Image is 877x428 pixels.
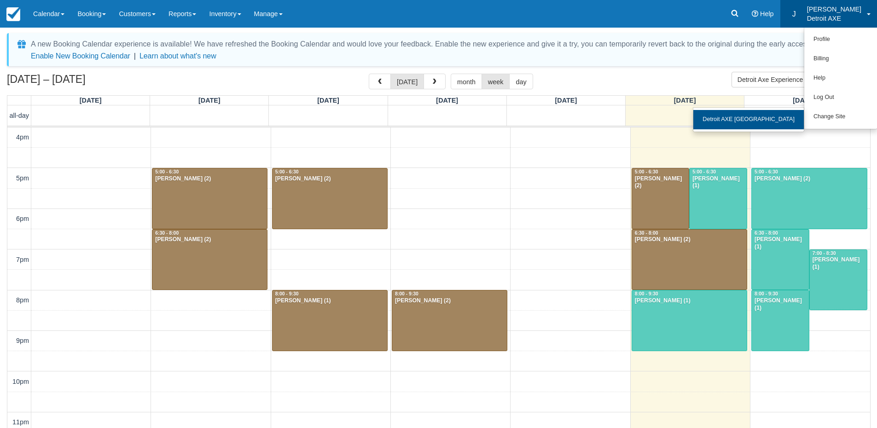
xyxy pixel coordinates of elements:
[634,175,686,190] div: [PERSON_NAME] (2)
[509,74,533,89] button: day
[152,168,267,229] a: 5:00 - 6:30[PERSON_NAME] (2)
[16,174,29,182] span: 5pm
[813,251,836,256] span: 7:00 - 8:30
[760,10,774,17] span: Help
[16,296,29,304] span: 8pm
[390,74,424,89] button: [DATE]
[482,74,510,89] button: week
[804,107,877,127] a: Change Site
[812,256,865,271] div: [PERSON_NAME] (1)
[275,169,299,174] span: 5:00 - 6:30
[632,168,689,229] a: 5:00 - 6:30[PERSON_NAME] (2)
[793,97,815,104] span: [DATE]
[275,175,385,183] div: [PERSON_NAME] (2)
[317,97,339,104] span: [DATE]
[693,110,804,129] a: Detroit AXE [GEOGRAPHIC_DATA]
[689,168,747,229] a: 5:00 - 6:30[PERSON_NAME] (1)
[155,231,179,236] span: 6:30 - 8:00
[12,378,29,385] span: 10pm
[6,7,20,21] img: checkfront-main-nav-mini-logo.png
[738,75,821,84] span: Detroit Axe Experience
[155,175,265,183] div: [PERSON_NAME] (2)
[80,97,102,104] span: [DATE]
[804,88,877,107] a: Log Out
[754,236,807,251] div: [PERSON_NAME] (1)
[754,297,807,312] div: [PERSON_NAME] (1)
[198,97,221,104] span: [DATE]
[674,97,696,104] span: [DATE]
[635,169,658,174] span: 5:00 - 6:30
[634,236,744,243] div: [PERSON_NAME] (2)
[807,14,861,23] p: Detroit AXE
[755,291,778,296] span: 8:00 - 9:30
[804,49,877,69] a: Billing
[451,74,482,89] button: month
[16,215,29,222] span: 6pm
[272,168,388,229] a: 5:00 - 6:30[PERSON_NAME] (2)
[7,74,123,91] h2: [DATE] – [DATE]
[752,11,758,17] i: Help
[634,297,744,305] div: [PERSON_NAME] (1)
[755,169,778,174] span: 5:00 - 6:30
[155,236,265,243] div: [PERSON_NAME] (2)
[275,297,385,305] div: [PERSON_NAME] (1)
[436,97,458,104] span: [DATE]
[31,39,836,50] div: A new Booking Calendar experience is available! We have refreshed the Booking Calendar and would ...
[809,249,867,311] a: 7:00 - 8:30[PERSON_NAME] (1)
[755,231,778,236] span: 6:30 - 8:00
[395,291,418,296] span: 8:00 - 9:30
[392,290,507,351] a: 8:00 - 9:30[PERSON_NAME] (2)
[275,291,299,296] span: 8:00 - 9:30
[155,169,179,174] span: 5:00 - 6:30
[751,229,809,290] a: 6:30 - 8:00[PERSON_NAME] (1)
[134,52,136,60] span: |
[804,69,877,88] a: Help
[16,337,29,344] span: 9pm
[732,72,833,87] button: Detroit Axe Experience
[632,290,747,351] a: 8:00 - 9:30[PERSON_NAME] (1)
[16,256,29,263] span: 7pm
[139,52,216,60] a: Learn about what's new
[12,418,29,426] span: 11pm
[754,175,864,183] div: [PERSON_NAME] (2)
[152,229,267,290] a: 6:30 - 8:00[PERSON_NAME] (2)
[635,291,658,296] span: 8:00 - 9:30
[692,169,716,174] span: 5:00 - 6:30
[692,175,744,190] div: [PERSON_NAME] (1)
[31,52,130,61] button: Enable New Booking Calendar
[751,168,867,229] a: 5:00 - 6:30[PERSON_NAME] (2)
[807,5,861,14] p: [PERSON_NAME]
[272,290,388,351] a: 8:00 - 9:30[PERSON_NAME] (1)
[804,30,877,49] a: Profile
[751,290,809,351] a: 8:00 - 9:30[PERSON_NAME] (1)
[787,7,801,22] div: J
[635,231,658,236] span: 6:30 - 8:00
[395,297,505,305] div: [PERSON_NAME] (2)
[10,112,29,119] span: all-day
[555,97,577,104] span: [DATE]
[16,133,29,141] span: 4pm
[632,229,747,290] a: 6:30 - 8:00[PERSON_NAME] (2)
